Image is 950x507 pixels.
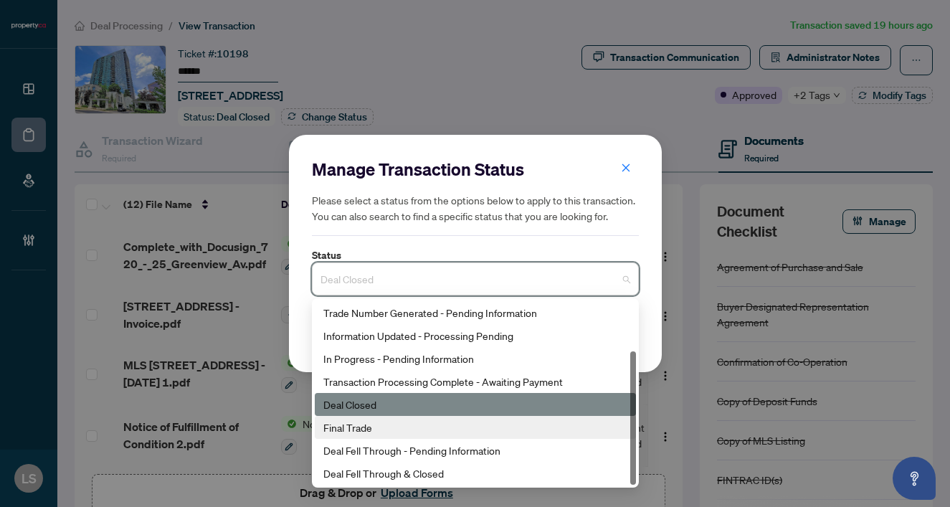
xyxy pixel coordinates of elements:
[315,370,636,393] div: Transaction Processing Complete - Awaiting Payment
[893,457,936,500] button: Open asap
[312,158,639,181] h2: Manage Transaction Status
[315,462,636,485] div: Deal Fell Through & Closed
[323,442,627,458] div: Deal Fell Through - Pending Information
[315,301,636,324] div: Trade Number Generated - Pending Information
[621,163,631,173] span: close
[323,374,627,389] div: Transaction Processing Complete - Awaiting Payment
[315,439,636,462] div: Deal Fell Through - Pending Information
[323,397,627,412] div: Deal Closed
[312,192,639,224] h5: Please select a status from the options below to apply to this transaction. You can also search t...
[323,420,627,435] div: Final Trade
[320,265,630,293] span: Deal Closed
[315,416,636,439] div: Final Trade
[315,393,636,416] div: Deal Closed
[323,305,627,321] div: Trade Number Generated - Pending Information
[312,247,639,263] label: Status
[315,347,636,370] div: In Progress - Pending Information
[315,324,636,347] div: Information Updated - Processing Pending
[323,465,627,481] div: Deal Fell Through & Closed
[323,328,627,343] div: Information Updated - Processing Pending
[323,351,627,366] div: In Progress - Pending Information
